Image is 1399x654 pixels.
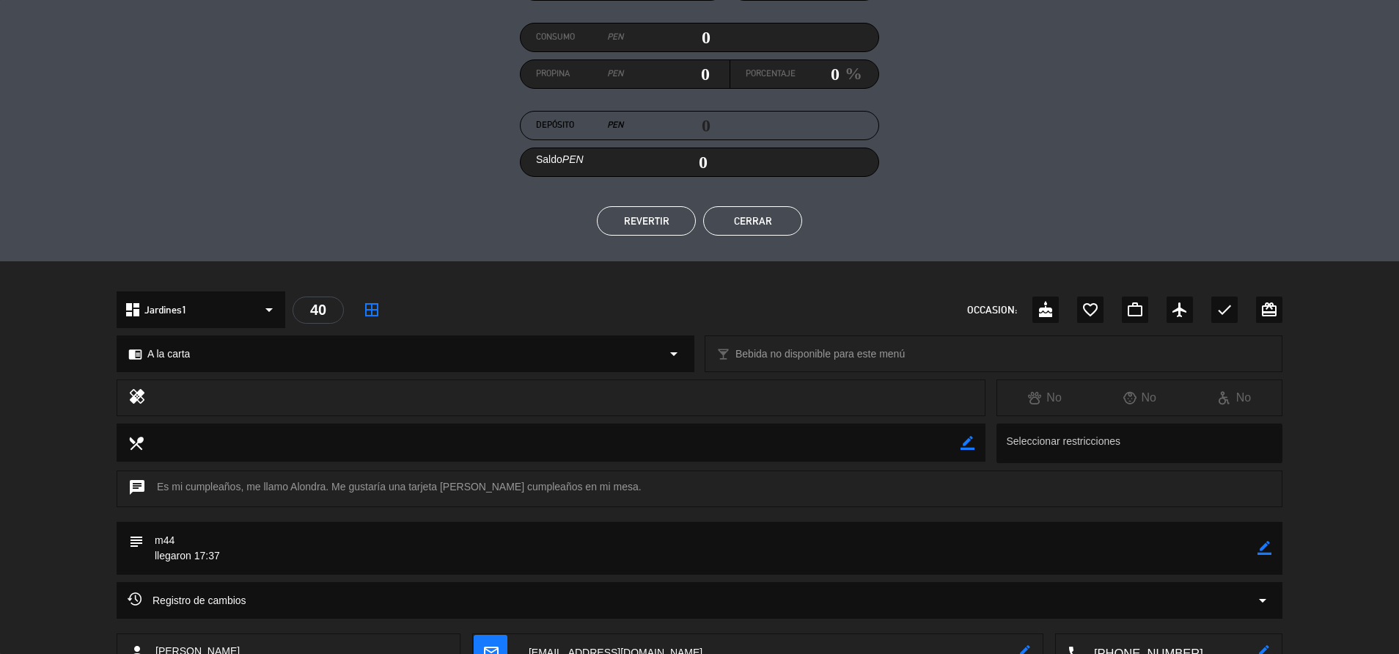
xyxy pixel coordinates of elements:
i: check [1216,301,1233,319]
em: PEN [562,153,584,165]
i: local_dining [128,435,144,451]
i: border_all [363,301,381,319]
i: favorite_border [1082,301,1099,319]
i: dashboard [124,301,142,319]
i: chrome_reader_mode [128,347,142,361]
span: OCCASION: [967,302,1017,319]
em: PEN [607,30,623,45]
em: PEN [607,67,623,81]
i: border_color [1257,541,1271,555]
button: Cerrar [703,206,802,236]
i: border_color [961,436,974,450]
label: Saldo [536,151,584,168]
i: healing [128,388,146,408]
i: arrow_drop_down [1254,592,1271,609]
div: No [1093,388,1187,407]
i: arrow_drop_down [260,301,278,319]
div: 40 [293,297,344,324]
i: card_giftcard [1260,301,1278,319]
i: local_bar [716,347,730,361]
i: airplanemode_active [1171,301,1189,319]
i: work_outline [1126,301,1144,319]
input: 0 [623,63,710,85]
span: Registro de cambios [128,592,246,609]
label: Consumo [536,30,623,45]
i: chat [128,479,146,499]
i: arrow_drop_down [665,345,683,363]
div: No [1187,388,1282,407]
button: REVERTIR [597,206,696,236]
label: Porcentaje [746,67,796,81]
i: subject [128,533,144,549]
div: No [997,388,1092,407]
input: 0 [623,26,710,48]
span: Bebida no disponible para este menú [735,346,905,363]
label: Propina [536,67,623,81]
label: Depósito [536,118,623,133]
input: 0 [796,63,840,85]
span: A la carta [147,346,190,363]
span: Jardines1 [144,302,187,319]
em: % [840,59,862,88]
i: cake [1037,301,1054,319]
div: Es mi cumpleaños, me llamo Alondra. Me gustaría una tarjeta [PERSON_NAME] cumpleaños en mi mesa. [117,470,1282,507]
em: PEN [607,118,623,133]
